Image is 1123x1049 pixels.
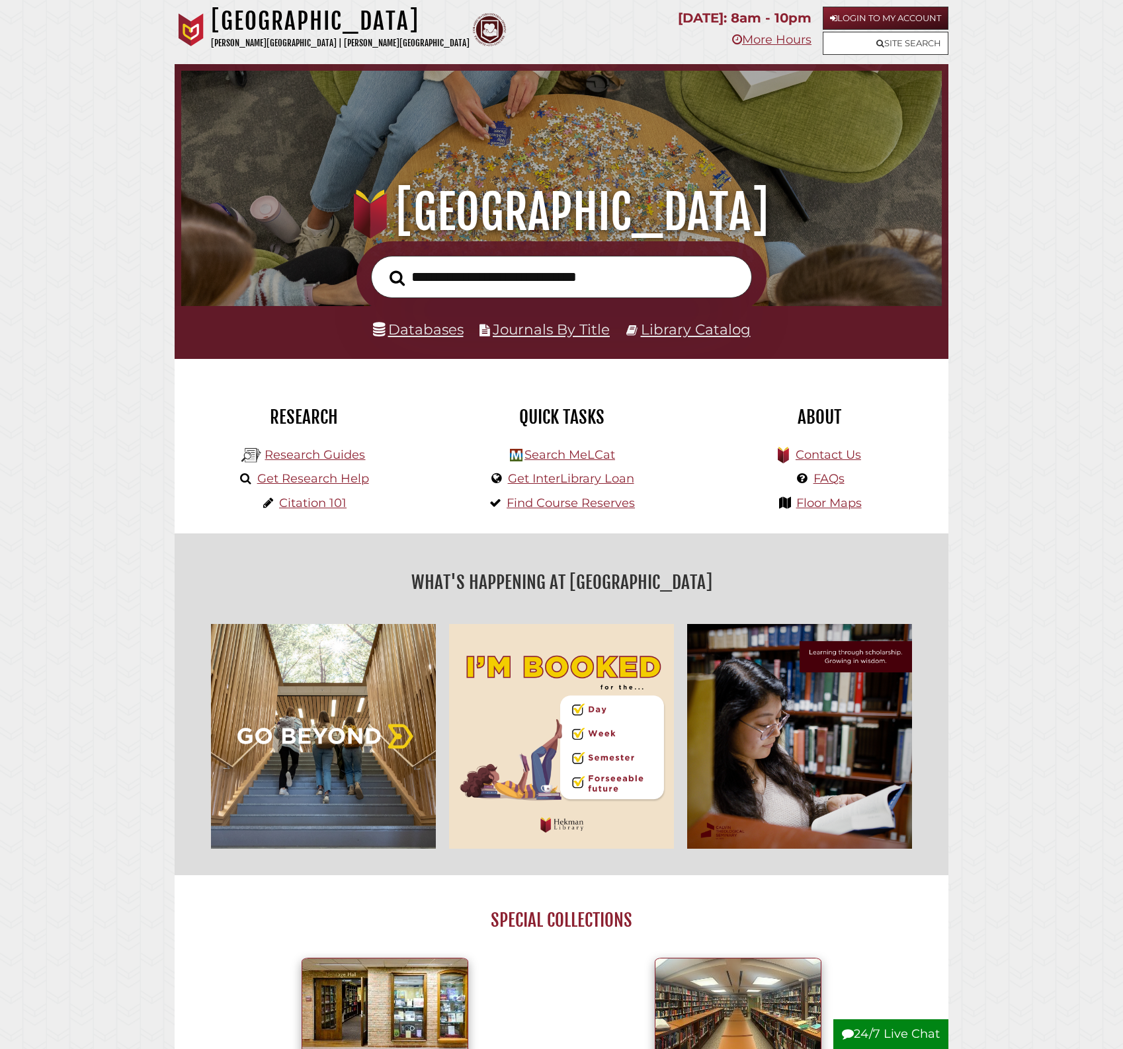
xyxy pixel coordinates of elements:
h2: About [700,406,938,428]
div: slideshow [204,617,919,855]
h1: [GEOGRAPHIC_DATA] [211,7,470,36]
a: Journals By Title [493,321,610,338]
a: Contact Us [796,447,861,462]
a: FAQs [813,471,845,486]
p: [PERSON_NAME][GEOGRAPHIC_DATA] | [PERSON_NAME][GEOGRAPHIC_DATA] [211,36,470,51]
i: Search [390,270,405,286]
a: Library Catalog [641,321,751,338]
a: More Hours [732,32,811,47]
a: Floor Maps [796,496,862,510]
h1: [GEOGRAPHIC_DATA] [198,183,925,241]
a: Get InterLibrary Loan [508,471,634,486]
p: [DATE]: 8am - 10pm [678,7,811,30]
a: Find Course Reserves [507,496,635,510]
img: Calvin University [175,13,208,46]
h2: Research [185,406,423,428]
button: Search [383,266,411,290]
a: Get Research Help [257,471,369,486]
a: Databases [373,321,464,338]
h2: Special Collections [208,909,915,931]
img: I'm Booked for the... Day, Week, Foreseeable Future! Hekman Library [442,617,681,855]
a: Citation 101 [279,496,347,510]
img: Learning through scholarship, growing in wisdom. [681,617,919,855]
h2: Quick Tasks [442,406,681,428]
img: Calvin Theological Seminary [473,13,506,46]
img: Hekman Library Logo [510,449,522,461]
h2: What's Happening at [GEOGRAPHIC_DATA] [185,567,938,598]
a: Site Search [823,32,948,55]
a: Research Guides [265,447,365,462]
img: Hekman Library Logo [241,446,261,465]
a: Login to My Account [823,7,948,30]
a: Search MeLCat [524,447,615,462]
img: Go Beyond [204,617,442,855]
